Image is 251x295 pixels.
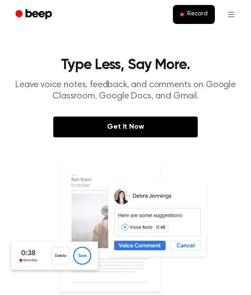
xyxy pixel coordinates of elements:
[7,80,244,102] p: Leave voice notes, feedback, and comments on Google Classroom, Google Docs, and Gmail.
[53,117,198,137] a: Get It Now
[187,10,208,19] span: Record
[7,58,244,72] h1: Type Less, Say More.
[9,6,60,23] a: Beep
[173,5,215,24] button: Record
[220,4,242,25] button: Open menu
